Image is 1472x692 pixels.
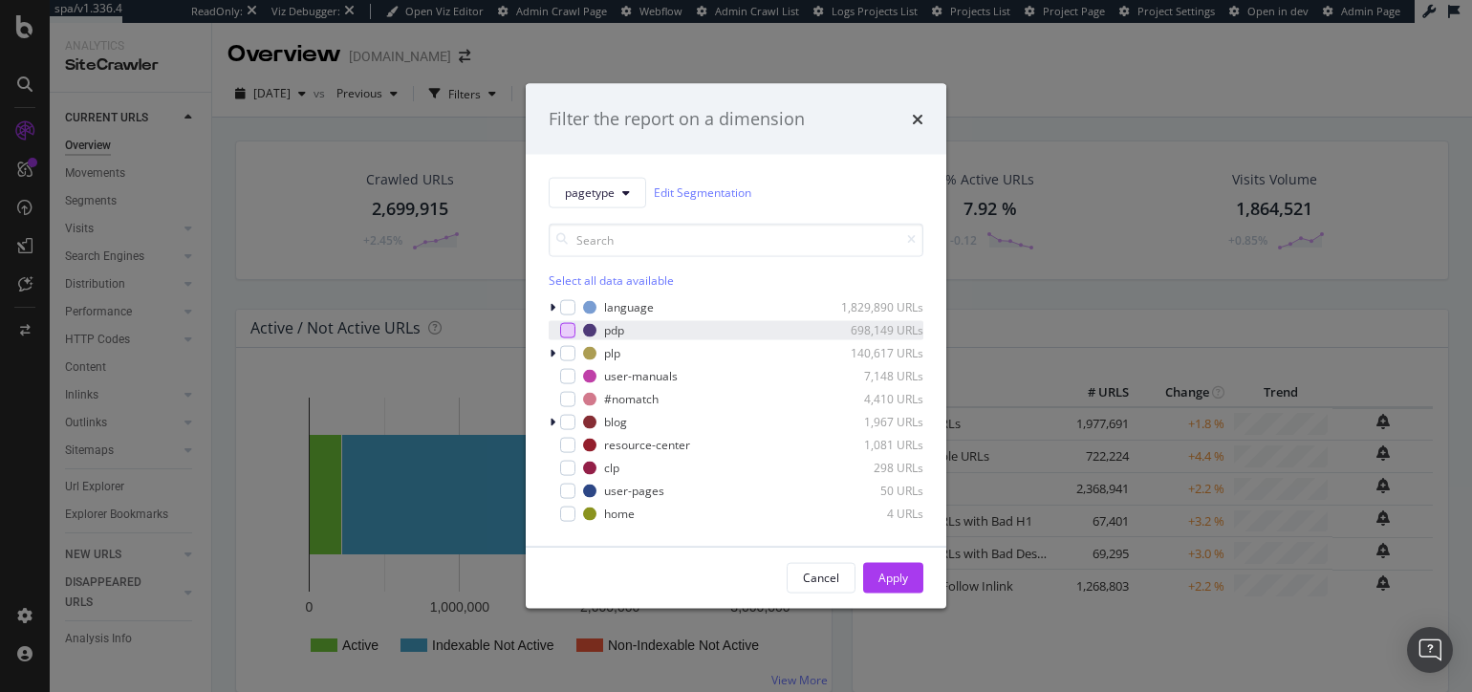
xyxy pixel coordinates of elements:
[604,391,659,407] div: #nomatch
[549,271,923,288] div: Select all data available
[549,107,805,132] div: Filter the report on a dimension
[604,483,664,499] div: user-pages
[604,506,635,522] div: home
[549,223,923,256] input: Search
[912,107,923,132] div: times
[1407,627,1453,673] div: Open Intercom Messenger
[830,345,923,361] div: 140,617 URLs
[878,570,908,586] div: Apply
[830,299,923,315] div: 1,829,890 URLs
[830,391,923,407] div: 4,410 URLs
[604,345,620,361] div: plp
[604,322,624,338] div: pdp
[830,322,923,338] div: 698,149 URLs
[604,437,690,453] div: resource-center
[787,562,855,593] button: Cancel
[549,177,646,207] button: pagetype
[863,562,923,593] button: Apply
[830,414,923,430] div: 1,967 URLs
[604,414,627,430] div: blog
[565,184,615,201] span: pagetype
[654,183,751,203] a: Edit Segmentation
[830,368,923,384] div: 7,148 URLs
[830,437,923,453] div: 1,081 URLs
[803,570,839,586] div: Cancel
[526,84,946,609] div: modal
[830,460,923,476] div: 298 URLs
[604,368,678,384] div: user-manuals
[604,460,619,476] div: clp
[604,299,654,315] div: language
[830,483,923,499] div: 50 URLs
[830,506,923,522] div: 4 URLs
